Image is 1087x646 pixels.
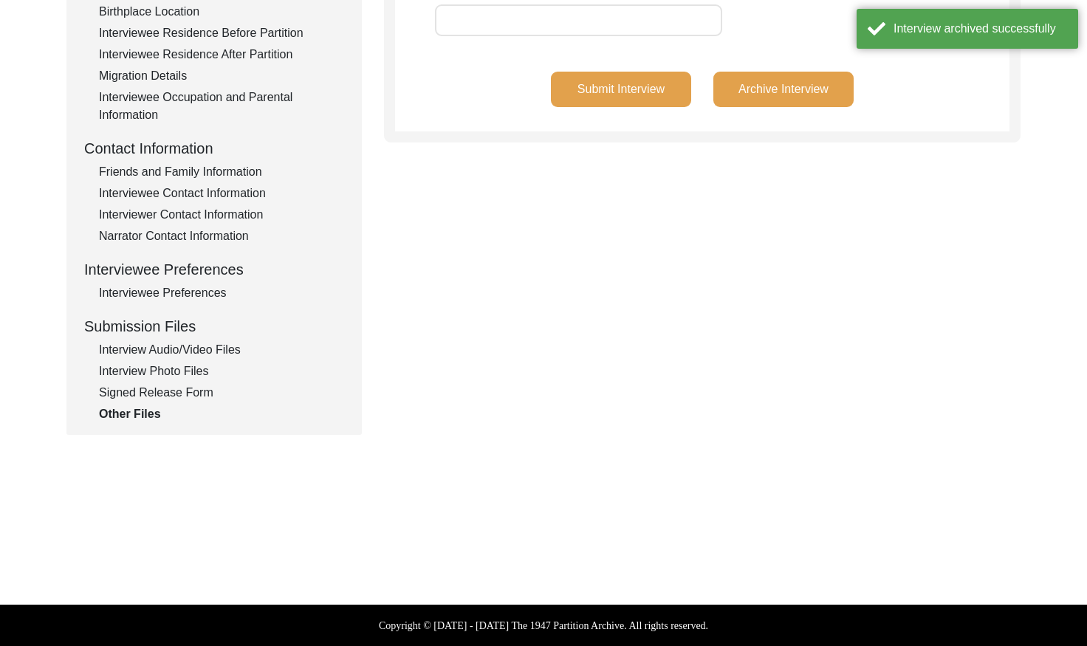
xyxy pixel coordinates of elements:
div: Interviewee Preferences [84,258,344,281]
div: Interview Photo Files [99,362,344,380]
div: Interview Audio/Video Files [99,341,344,359]
div: Narrator Contact Information [99,227,344,245]
div: Migration Details [99,67,344,85]
div: Interviewee Occupation and Parental Information [99,89,344,124]
div: Interviewee Preferences [99,284,344,302]
div: Interview archived successfully [894,20,1067,38]
div: Friends and Family Information [99,163,344,181]
button: Archive Interview [713,72,854,107]
div: Interviewee Residence After Partition [99,46,344,63]
label: Copyright © [DATE] - [DATE] The 1947 Partition Archive. All rights reserved. [379,618,708,633]
div: Interviewee Contact Information [99,185,344,202]
div: Interviewee Residence Before Partition [99,24,344,42]
button: Submit Interview [551,72,691,107]
div: Birthplace Location [99,3,344,21]
div: Other Files [99,405,344,423]
div: Submission Files [84,315,344,337]
div: Contact Information [84,137,344,159]
div: Interviewer Contact Information [99,206,344,224]
div: Signed Release Form [99,384,344,402]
